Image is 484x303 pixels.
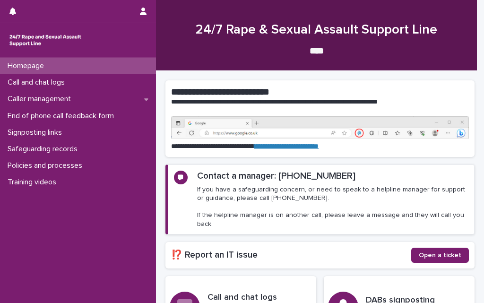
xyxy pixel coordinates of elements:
[4,112,121,121] p: End of phone call feedback form
[4,128,69,137] p: Signposting links
[171,250,411,260] h2: ⁉️ Report an IT issue
[165,22,467,38] h1: 24/7 Rape & Sexual Assault Support Line
[4,161,90,170] p: Policies and processes
[4,178,64,187] p: Training videos
[171,116,469,139] img: https%3A%2F%2Fcdn.document360.io%2F0deca9d6-0dac-4e56-9e8f-8d9979bfce0e%2FImages%2FDocumentation%...
[4,78,72,87] p: Call and chat logs
[4,95,78,104] p: Caller management
[207,293,312,303] h3: Call and chat logs
[8,31,83,50] img: rhQMoQhaT3yELyF149Cw
[197,185,468,228] p: If you have a safeguarding concern, or need to speak to a helpline manager for support or guidanc...
[419,252,461,259] span: Open a ticket
[197,171,355,182] h2: Contact a manager: [PHONE_NUMBER]
[411,248,469,263] a: Open a ticket
[4,145,85,154] p: Safeguarding records
[4,61,52,70] p: Homepage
